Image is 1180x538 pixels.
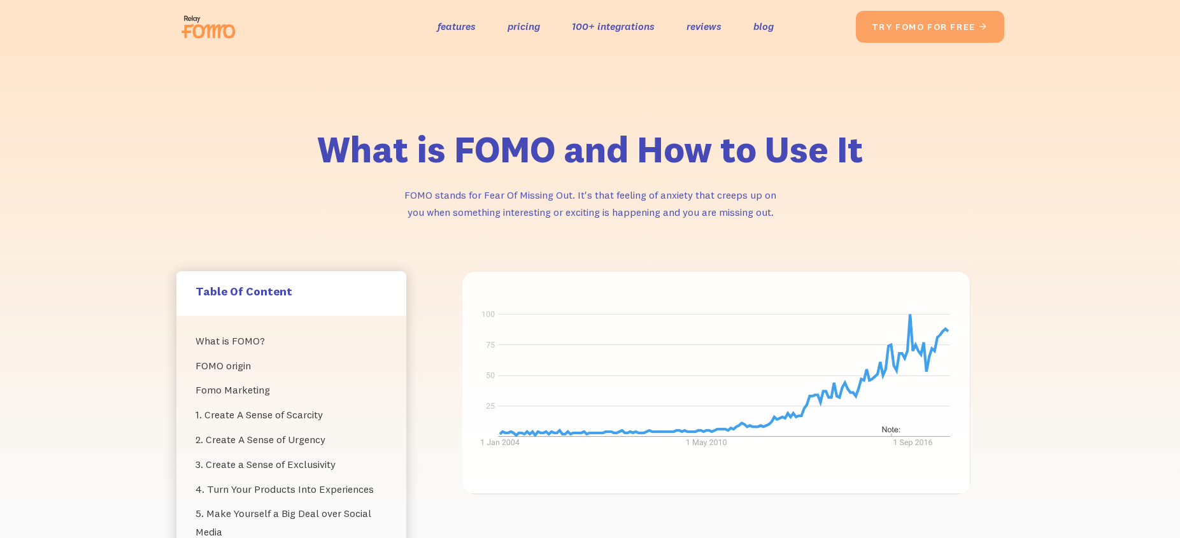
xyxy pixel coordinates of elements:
p: FOMO stands for Fear Of Missing Out. It's that feeling of anxiety that creeps up on you when some... [399,187,781,220]
h1: What is FOMO and How to Use It [266,127,915,172]
a: 3. Create a Sense of Exclusivity [195,452,387,477]
a: reviews [686,17,722,36]
h5: Table Of Content [195,284,387,299]
a: Fomo Marketing [195,378,387,402]
a: FOMO origin [195,353,387,378]
a: blog [753,17,774,36]
a: 2. Create A Sense of Urgency [195,427,387,452]
a: pricing [508,17,540,36]
a: 4. Turn Your Products Into Experiences [195,477,387,502]
a: try fomo for free [856,11,1004,43]
a: features [437,17,476,36]
a: 100+ integrations [572,17,655,36]
a: What is FOMO? [195,329,387,353]
a: 1. Create A Sense of Scarcity [195,402,387,427]
span:  [978,21,988,32]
